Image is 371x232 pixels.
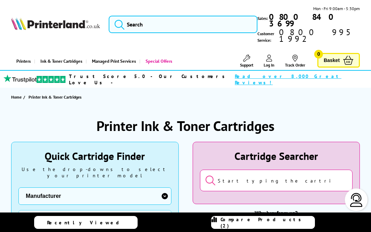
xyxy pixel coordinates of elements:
[47,219,126,226] span: Recently Viewed
[264,55,275,68] a: Log In
[269,11,339,29] b: 0800 840 3699
[314,50,323,59] span: 0
[200,170,353,191] input: Start typing the cartridge or printer's name...
[257,29,360,44] span: Customer Service:
[86,52,139,70] a: Managed Print Services
[18,149,171,163] div: Quick Cartridge Finder
[317,53,360,68] a: Basket 0
[278,29,360,42] span: 0800 995 1992
[211,216,315,229] a: Compare Products (2)
[193,209,360,216] div: Why buy from us?
[34,52,86,70] a: Ink & Toner Cartridges
[96,117,275,135] h1: Printer Ink & Toner Cartridges
[285,55,305,68] a: Track Order
[69,73,353,86] a: Trust Score 5.0 - Our Customers Love Us -Read over 8,000 Great Reviews!
[324,56,340,65] span: Basket
[240,55,253,68] a: Support
[40,52,82,70] span: Ink & Toner Cartridges
[11,93,23,101] a: Home
[349,193,363,207] img: user-headset-light.svg
[257,15,268,22] span: Sales:
[235,73,353,86] span: Read over 8,000 Great Reviews!
[11,17,100,31] a: Printerland Logo
[268,14,360,27] a: 0800 840 3699
[11,17,100,30] img: Printerland Logo
[139,52,176,70] a: Special Offers
[200,149,353,163] div: Cartridge Searcher
[34,216,138,229] a: Recently Viewed
[264,62,275,68] span: Log In
[18,166,171,179] div: Use the drop-downs to select your printer model
[3,74,37,83] img: trustpilot rating
[240,62,253,68] span: Support
[11,52,34,70] a: Printers
[29,94,82,100] span: Printer Ink & Toner Cartridges
[109,16,257,33] input: Search
[313,5,360,12] span: Mon - Fri 9:00am - 5:30pm
[221,216,315,229] span: Compare Products (2)
[37,76,66,83] img: trustpilot rating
